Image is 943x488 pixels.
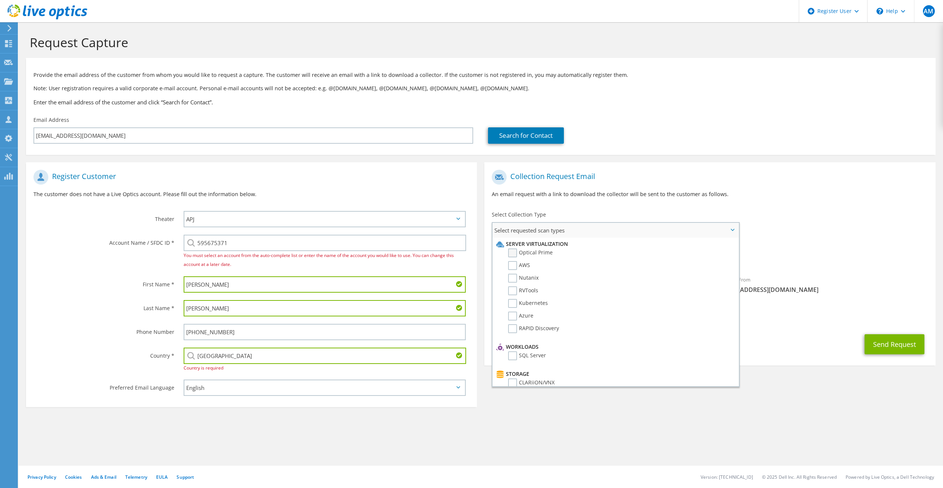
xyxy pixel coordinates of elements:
span: [EMAIL_ADDRESS][DOMAIN_NAME] [717,286,928,294]
a: Support [177,474,194,480]
label: Country * [33,348,174,360]
a: Privacy Policy [28,474,56,480]
label: Phone Number [33,324,174,336]
label: Last Name * [33,300,174,312]
svg: \n [876,8,883,14]
li: Powered by Live Optics, a Dell Technology [846,474,934,480]
p: Provide the email address of the customer from whom you would like to request a capture. The cust... [33,71,928,79]
label: CLARiiON/VNX [508,378,555,387]
a: Cookies [65,474,82,480]
div: To [484,272,710,297]
label: Nutanix [508,274,539,283]
div: CC & Reply To [484,301,935,327]
label: Select Collection Type [492,211,546,218]
span: Country is required [184,365,223,371]
label: RAPID Discovery [508,324,559,333]
li: Storage [494,370,734,378]
a: Search for Contact [488,127,564,144]
span: Select requested scan types [493,223,738,238]
h1: Collection Request Email [492,170,924,185]
a: Telemetry [125,474,147,480]
p: An email request with a link to download the collector will be sent to the customer as follows. [492,190,928,198]
label: AWS [508,261,530,270]
a: Ads & Email [91,474,116,480]
li: Workloads [494,342,734,351]
h3: Enter the email address of the customer and click “Search for Contact”. [33,98,928,106]
label: Theater [33,211,174,223]
button: Send Request [865,334,924,354]
label: Email Address [33,116,69,124]
label: Azure [508,312,533,321]
label: Preferred Email Language [33,380,174,391]
li: © 2025 Dell Inc. All Rights Reserved [762,474,837,480]
p: The customer does not have a Live Optics account. Please fill out the information below. [33,190,469,198]
label: RVTools [508,286,538,295]
a: EULA [156,474,168,480]
h1: Request Capture [30,35,928,50]
li: Server Virtualization [494,240,734,248]
li: Version: [TECHNICAL_ID] [701,474,753,480]
label: SQL Server [508,351,546,360]
div: Requested Collections [484,241,935,268]
span: You must select an account from the auto-complete list or enter the name of the account you would... [184,252,454,267]
h1: Register Customer [33,170,466,185]
label: Account Name / SFDC ID * [33,235,174,247]
p: Note: User registration requires a valid corporate e-mail account. Personal e-mail accounts will ... [33,84,928,92]
span: AM [923,5,935,17]
label: Optical Prime [508,248,553,257]
label: First Name * [33,276,174,288]
div: Sender & From [710,272,936,297]
label: Kubernetes [508,299,548,308]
